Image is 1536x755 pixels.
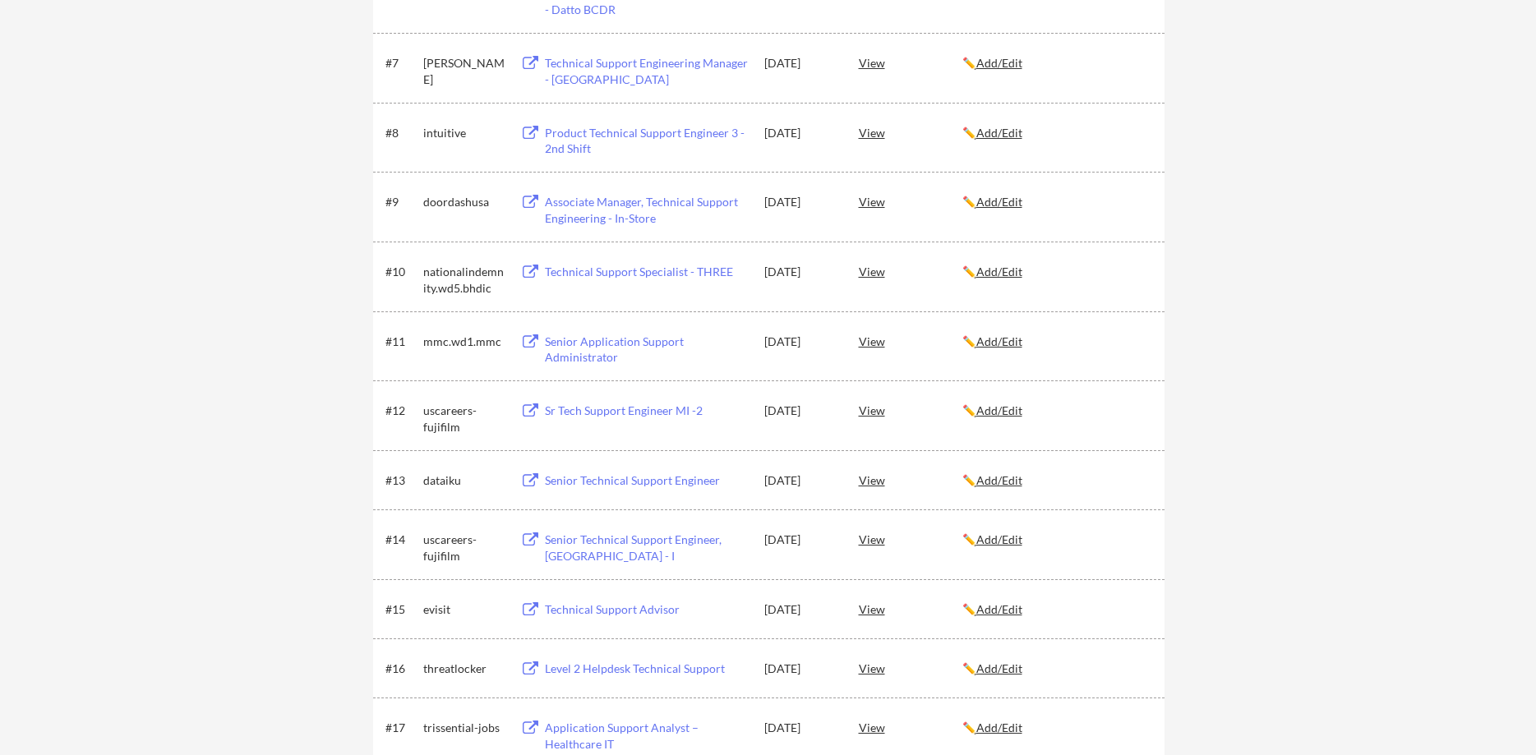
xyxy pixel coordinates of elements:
[385,601,417,618] div: #15
[976,661,1022,675] u: Add/Edit
[423,403,505,435] div: uscareers-fujifilm
[423,720,505,736] div: trissential-jobs
[545,334,749,366] div: Senior Application Support Administrator
[385,720,417,736] div: #17
[962,601,1150,618] div: ✏️
[764,661,837,677] div: [DATE]
[859,594,962,624] div: View
[764,532,837,548] div: [DATE]
[385,125,417,141] div: #8
[764,264,837,280] div: [DATE]
[545,472,749,489] div: Senior Technical Support Engineer
[423,55,505,87] div: [PERSON_NAME]
[423,601,505,618] div: evisit
[962,194,1150,210] div: ✏️
[385,264,417,280] div: #10
[976,334,1022,348] u: Add/Edit
[385,403,417,419] div: #12
[545,125,749,157] div: Product Technical Support Engineer 3 - 2nd Shift
[423,264,505,296] div: nationalindemnity.wd5.bhdic
[976,126,1022,140] u: Add/Edit
[976,265,1022,279] u: Add/Edit
[859,524,962,554] div: View
[859,712,962,742] div: View
[764,334,837,350] div: [DATE]
[545,661,749,677] div: Level 2 Helpdesk Technical Support
[385,55,417,71] div: #7
[962,720,1150,736] div: ✏️
[385,472,417,489] div: #13
[423,194,505,210] div: doordashusa
[976,403,1022,417] u: Add/Edit
[423,532,505,564] div: uscareers-fujifilm
[962,55,1150,71] div: ✏️
[962,334,1150,350] div: ✏️
[962,532,1150,548] div: ✏️
[545,720,749,752] div: Application Support Analyst – Healthcare IT
[976,56,1022,70] u: Add/Edit
[545,601,749,618] div: Technical Support Advisor
[859,117,962,147] div: View
[859,326,962,356] div: View
[385,334,417,350] div: #11
[545,264,749,280] div: Technical Support Specialist - THREE
[976,720,1022,734] u: Add/Edit
[545,55,749,87] div: Technical Support Engineering Manager - [GEOGRAPHIC_DATA]
[385,661,417,677] div: #16
[962,125,1150,141] div: ✏️
[962,264,1150,280] div: ✏️
[976,602,1022,616] u: Add/Edit
[423,125,505,141] div: intuitive
[962,403,1150,419] div: ✏️
[423,334,505,350] div: mmc.wd1.mmc
[976,532,1022,546] u: Add/Edit
[385,194,417,210] div: #9
[859,186,962,216] div: View
[859,653,962,683] div: View
[764,194,837,210] div: [DATE]
[545,532,749,564] div: Senior Technical Support Engineer, [GEOGRAPHIC_DATA] - I
[385,532,417,548] div: #14
[764,403,837,419] div: [DATE]
[962,661,1150,677] div: ✏️
[764,125,837,141] div: [DATE]
[764,55,837,71] div: [DATE]
[545,194,749,226] div: Associate Manager, Technical Support Engineering - In-Store
[859,48,962,77] div: View
[976,473,1022,487] u: Add/Edit
[859,256,962,286] div: View
[764,601,837,618] div: [DATE]
[962,472,1150,489] div: ✏️
[423,661,505,677] div: threatlocker
[545,403,749,419] div: Sr Tech Support Engineer MI -2
[976,195,1022,209] u: Add/Edit
[764,472,837,489] div: [DATE]
[859,465,962,495] div: View
[764,720,837,736] div: [DATE]
[423,472,505,489] div: dataiku
[859,395,962,425] div: View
